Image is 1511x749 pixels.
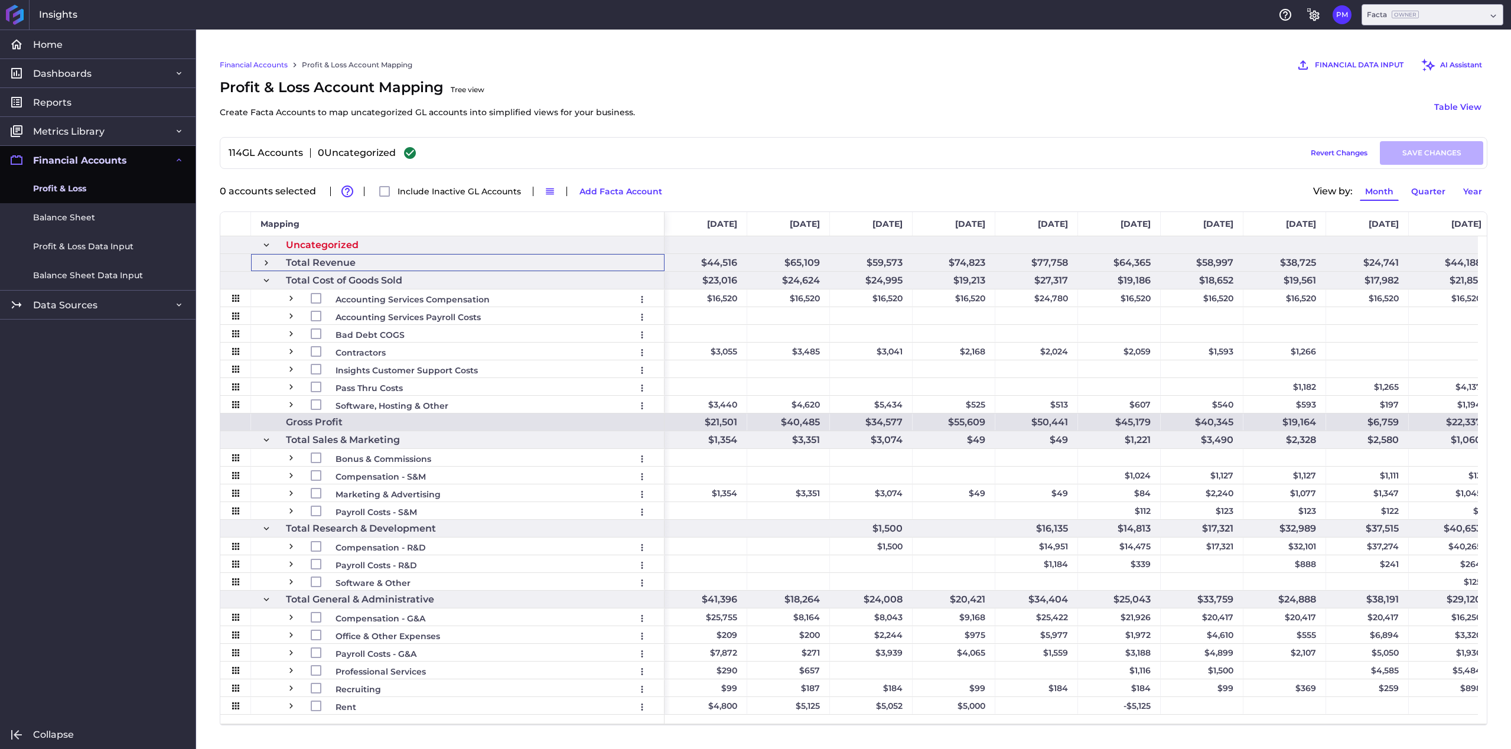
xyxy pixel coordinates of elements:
div: $24,741 [1326,254,1409,271]
div: $4,137 [1409,378,1492,395]
span: Total Revenue [286,255,356,271]
span: Office & Other Expenses [336,628,440,644]
div: $3,351 [747,484,830,501]
div: $8,043 [830,608,913,626]
div: $27,317 [995,272,1078,289]
div: $40,265 [1409,538,1492,555]
div: $3,074 [830,431,913,448]
div: $38,725 [1243,254,1326,271]
div: $1,354 [665,484,747,501]
div: $40,653 [1409,520,1492,537]
span: [DATE] [1451,219,1481,229]
div: $123 [1243,502,1326,519]
div: $50,441 [995,413,1078,431]
div: $2,024 [995,343,1078,360]
button: User Menu [633,503,652,522]
span: [DATE] [1203,219,1233,229]
div: $19,213 [913,272,995,289]
span: Financial Accounts [33,154,127,167]
div: $339 [1078,555,1161,572]
div: $14,813 [1078,520,1161,537]
div: $99 [665,679,747,696]
div: $1,194 [1409,396,1492,413]
div: $1,266 [1243,343,1326,360]
span: Balance Sheet [33,211,95,224]
span: Recruiting [336,681,381,698]
button: User Menu [633,290,652,309]
div: $555 [1243,626,1326,643]
div: $5,050 [1326,644,1409,661]
div: $187 [747,679,830,696]
button: User Menu [633,662,652,681]
span: Profit & Loss Data Input [33,240,133,253]
div: Press SPACE to select this row. [220,573,665,591]
span: Contractors [336,344,386,361]
div: $99 [1161,679,1243,696]
div: $1,500 [1161,662,1243,679]
span: Total General & Administrative [286,591,434,608]
div: $16,520 [830,289,913,307]
div: $657 [747,662,830,679]
div: $4,800 [665,697,747,714]
span: Compensation - S&M [336,468,426,485]
div: $16,520 [1326,289,1409,307]
span: Data Sources [33,299,97,311]
div: $37,515 [1326,520,1409,537]
span: [DATE] [955,219,985,229]
div: Press SPACE to select this row. [220,325,665,343]
div: Press SPACE to select this row. [220,608,665,626]
div: Press SPACE to select this row. [220,644,665,662]
button: Year [1458,182,1487,201]
div: Press SPACE to select this row. [220,697,665,715]
button: User Menu [633,609,652,628]
div: $7,872 [665,644,747,661]
div: $20,417 [1161,608,1243,626]
div: Press SPACE to select this row. [220,538,665,555]
div: $1,500 [830,538,913,555]
button: User Menu [633,574,652,592]
div: Press SPACE to select this row. [220,289,665,307]
div: $20,421 [913,591,995,608]
button: User Menu [633,556,652,575]
span: [DATE] [790,219,820,229]
div: $32,101 [1243,538,1326,555]
div: Press SPACE to select this row. [220,626,665,644]
div: $184 [1078,679,1161,696]
div: $1,559 [995,644,1078,661]
button: User Menu [633,325,652,344]
span: Marketing & Advertising [336,486,441,503]
div: $77,758 [995,254,1078,271]
div: $22,337 [1409,413,1492,431]
div: $65,109 [747,254,830,271]
div: Press SPACE to select this row. [220,449,665,467]
div: $1,182 [1243,378,1326,395]
span: Compensation - G&A [336,610,425,627]
div: $64,365 [1078,254,1161,271]
div: $37,274 [1326,538,1409,555]
div: $1,045 [1409,484,1492,501]
div: $241 [1326,555,1409,572]
div: $8,164 [747,608,830,626]
div: $2,328 [1243,431,1326,448]
div: $74,823 [913,254,995,271]
span: Uncategorized [286,237,359,253]
div: $32,989 [1243,520,1326,537]
div: $19,186 [1078,272,1161,289]
div: $2,059 [1078,343,1161,360]
div: 0 Uncategorized [318,148,396,158]
button: User Menu [633,680,652,699]
div: $16,520 [1161,289,1243,307]
div: Press SPACE to select this row. [220,360,665,378]
div: $5,125 [747,697,830,714]
div: $1,024 [1078,467,1161,484]
span: Bonus & Commissions [336,451,431,467]
div: $3,351 [747,431,830,448]
button: Revert Changes [1305,141,1373,165]
div: $59,573 [830,254,913,271]
div: Press SPACE to select this row. [220,378,665,396]
div: $29,120 [1409,591,1492,608]
div: $40,485 [747,413,830,431]
div: $290 [665,662,747,679]
div: $525 [913,396,995,413]
div: $44,188 [1409,254,1492,271]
